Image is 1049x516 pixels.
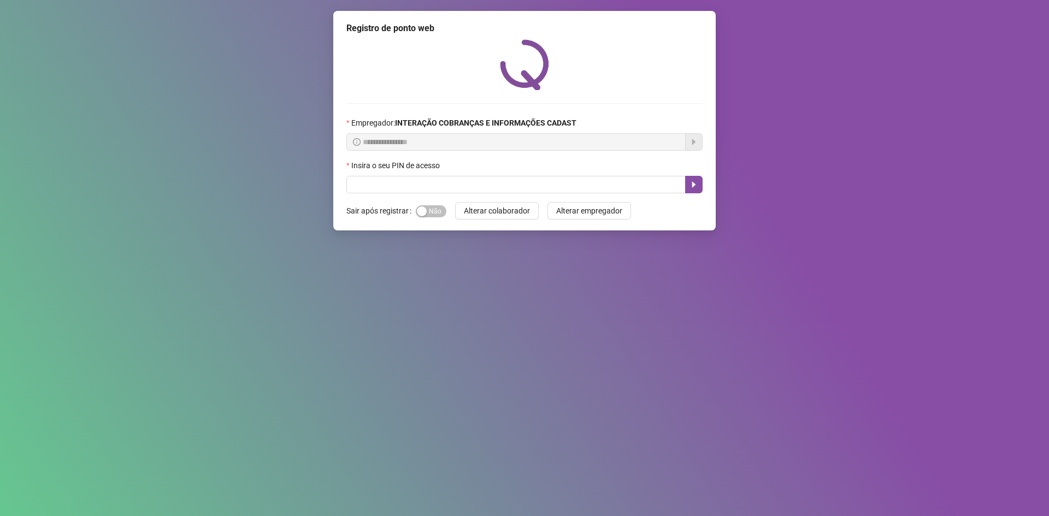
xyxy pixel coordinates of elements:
label: Insira o seu PIN de acesso [346,159,447,171]
span: info-circle [353,138,361,146]
span: caret-right [689,180,698,189]
span: Alterar empregador [556,205,622,217]
div: Registro de ponto web [346,22,703,35]
span: Alterar colaborador [464,205,530,217]
button: Alterar empregador [547,202,631,220]
button: Alterar colaborador [455,202,539,220]
img: QRPoint [500,39,549,90]
label: Sair após registrar [346,202,416,220]
strong: INTERAÇÃO COBRANÇAS E INFORMAÇÕES CADAST [395,118,576,127]
span: Empregador : [351,117,576,129]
